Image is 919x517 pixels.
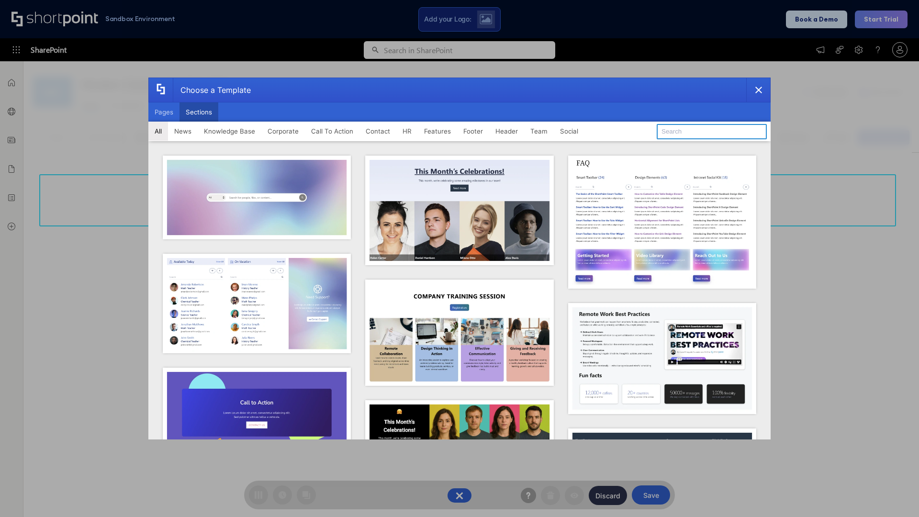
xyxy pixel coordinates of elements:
[489,122,524,141] button: Header
[359,122,396,141] button: Contact
[524,122,554,141] button: Team
[657,124,767,139] input: Search
[198,122,261,141] button: Knowledge Base
[305,122,359,141] button: Call To Action
[396,122,418,141] button: HR
[261,122,305,141] button: Corporate
[554,122,584,141] button: Social
[418,122,457,141] button: Features
[168,122,198,141] button: News
[148,102,179,122] button: Pages
[179,102,218,122] button: Sections
[173,78,251,102] div: Choose a Template
[747,406,919,517] iframe: Chat Widget
[457,122,489,141] button: Footer
[148,78,771,439] div: template selector
[148,122,168,141] button: All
